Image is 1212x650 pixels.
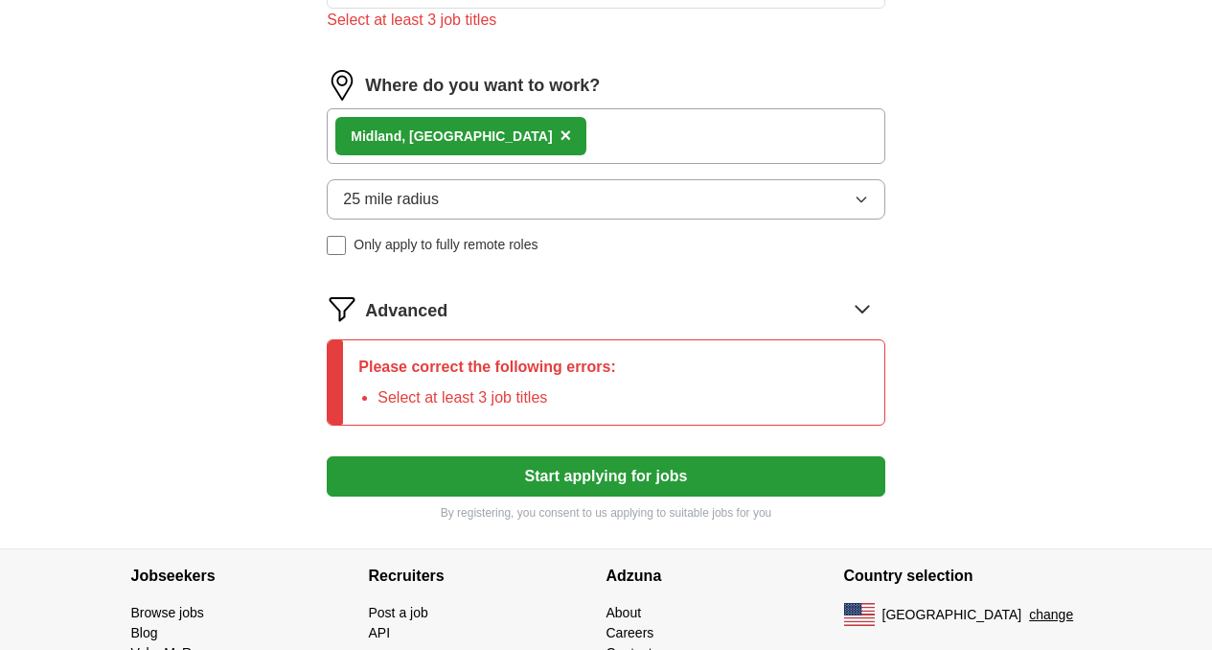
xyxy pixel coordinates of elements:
[327,293,357,324] img: filter
[131,605,204,620] a: Browse jobs
[343,188,439,211] span: 25 mile radius
[844,603,875,626] img: US flag
[351,128,401,144] strong: Midland
[882,605,1022,625] span: [GEOGRAPHIC_DATA]
[844,549,1082,603] h4: Country selection
[606,625,654,640] a: Careers
[131,625,158,640] a: Blog
[327,179,884,220] button: 25 mile radius
[327,456,884,497] button: Start applying for jobs
[327,9,884,32] div: Select at least 3 job titles
[369,605,428,620] a: Post a job
[354,235,537,255] span: Only apply to fully remote roles
[606,605,642,620] a: About
[358,356,616,379] p: Please correct the following errors:
[351,127,552,147] div: , [GEOGRAPHIC_DATA]
[369,625,391,640] a: API
[1029,605,1073,625] button: change
[377,386,616,409] li: Select at least 3 job titles
[327,504,884,522] p: By registering, you consent to us applying to suitable jobs for you
[327,236,346,255] input: Only apply to fully remote roles
[327,70,357,101] img: location.png
[560,125,572,146] span: ×
[365,73,600,99] label: Where do you want to work?
[365,298,447,324] span: Advanced
[560,122,572,151] button: ×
